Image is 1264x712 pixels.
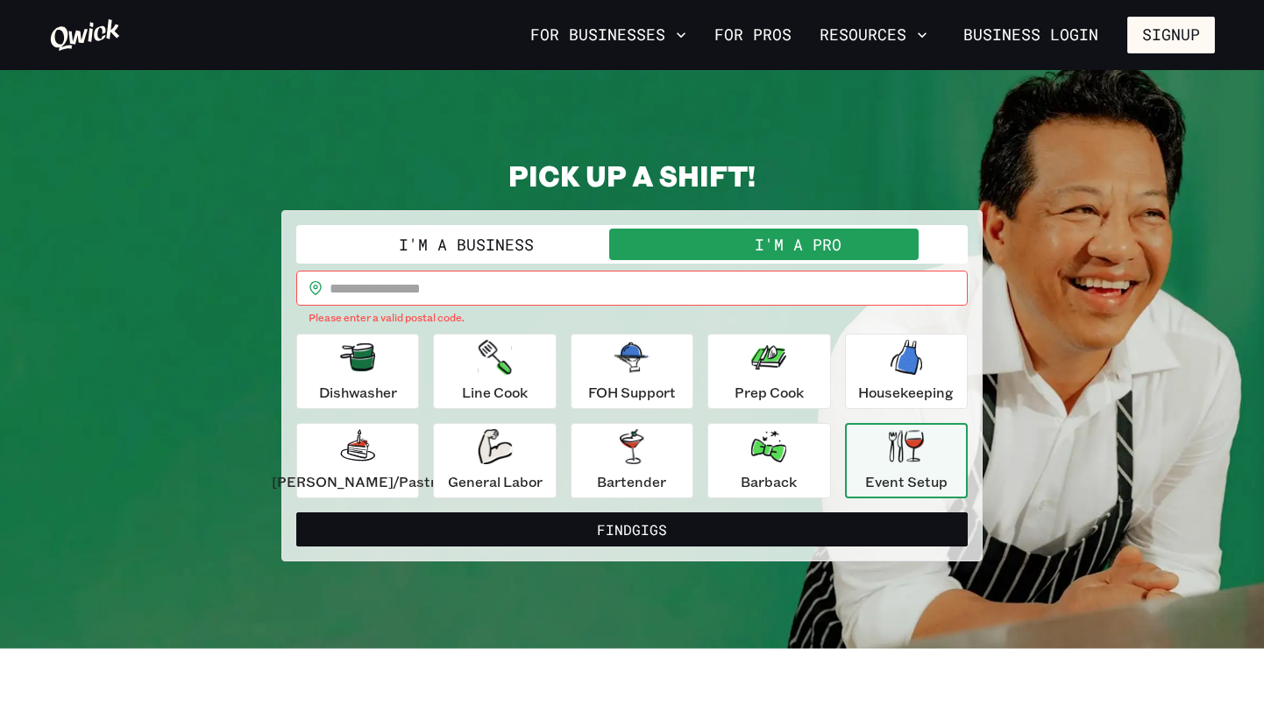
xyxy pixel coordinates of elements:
[588,382,676,403] p: FOH Support
[523,20,693,50] button: For Businesses
[296,512,968,547] button: FindGigs
[845,334,968,409] button: Housekeeping
[948,17,1113,53] a: Business Login
[632,229,964,260] button: I'm a Pro
[433,423,556,498] button: General Labor
[845,423,968,498] button: Event Setup
[462,382,528,403] p: Line Cook
[741,471,797,492] p: Barback
[865,471,948,492] p: Event Setup
[296,423,419,498] button: [PERSON_NAME]/Pastry
[707,423,830,498] button: Barback
[281,158,983,193] h2: PICK UP A SHIFT!
[1127,17,1215,53] button: Signup
[813,20,934,50] button: Resources
[433,334,556,409] button: Line Cook
[296,334,419,409] button: Dishwasher
[707,20,799,50] a: For Pros
[707,334,830,409] button: Prep Cook
[448,471,543,492] p: General Labor
[735,382,804,403] p: Prep Cook
[272,471,444,492] p: [PERSON_NAME]/Pastry
[597,471,666,492] p: Bartender
[309,309,955,327] p: Please enter a valid postal code.
[571,334,693,409] button: FOH Support
[571,423,693,498] button: Bartender
[319,382,397,403] p: Dishwasher
[300,229,632,260] button: I'm a Business
[858,382,954,403] p: Housekeeping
